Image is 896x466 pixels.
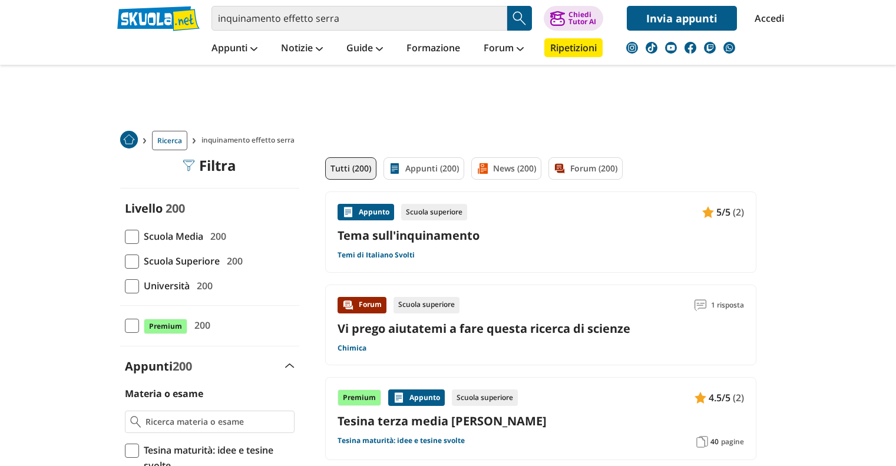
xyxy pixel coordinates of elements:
a: Chimica [338,343,366,353]
a: Tutti (200) [325,157,376,180]
button: Search Button [507,6,532,31]
img: Apri e chiudi sezione [285,363,295,368]
div: Scuola superiore [401,204,467,220]
img: Cerca appunti, riassunti o versioni [511,9,528,27]
img: twitch [704,42,716,54]
img: Appunti filtro contenuto [389,163,401,174]
span: 200 [173,358,192,374]
button: ChiediTutor AI [544,6,603,31]
span: 200 [222,253,243,269]
div: Appunto [338,204,394,220]
a: Notizie [278,38,326,60]
span: 200 [190,318,210,333]
a: Temi di Italiano Svolti [338,250,415,260]
img: WhatsApp [723,42,735,54]
img: Forum contenuto [342,299,354,311]
img: Appunti contenuto [695,392,706,404]
span: 200 [206,229,226,244]
img: Commenti lettura [695,299,706,311]
label: Livello [125,200,163,216]
a: Appunti (200) [383,157,464,180]
a: Tesina terza media [PERSON_NAME] [338,413,744,429]
div: Filtra [183,157,236,174]
div: Appunto [388,389,445,406]
span: 200 [192,278,213,293]
img: Home [120,131,138,148]
div: Forum [338,297,386,313]
input: Cerca appunti, riassunti o versioni [211,6,507,31]
a: Ripetizioni [544,38,603,57]
div: Chiedi Tutor AI [568,11,596,25]
img: instagram [626,42,638,54]
a: Tema sull'inquinamento [338,227,744,243]
a: News (200) [471,157,541,180]
div: Scuola superiore [394,297,459,313]
span: 40 [710,437,719,447]
input: Ricerca materia o esame [146,416,289,428]
img: Appunti contenuto [393,392,405,404]
a: Home [120,131,138,150]
img: Appunti contenuto [702,206,714,218]
span: Scuola Superiore [139,253,220,269]
a: Accedi [755,6,779,31]
a: Forum (200) [548,157,623,180]
a: Invia appunti [627,6,737,31]
span: 4.5/5 [709,390,730,405]
img: facebook [685,42,696,54]
a: Ricerca [152,131,187,150]
img: Pagine [696,436,708,448]
a: Forum [481,38,527,60]
a: Tesina maturità: idee e tesine svolte [338,436,465,445]
span: Premium [144,319,187,334]
img: tiktok [646,42,657,54]
span: Università [139,278,190,293]
span: 200 [166,200,185,216]
label: Appunti [125,358,192,374]
span: pagine [721,437,744,447]
span: 1 risposta [711,297,744,313]
span: Scuola Media [139,229,203,244]
span: inquinamento effetto serra [201,131,299,150]
a: Guide [343,38,386,60]
a: Appunti [209,38,260,60]
img: youtube [665,42,677,54]
a: Formazione [404,38,463,60]
span: (2) [733,390,744,405]
label: Materia o esame [125,387,203,400]
span: 5/5 [716,204,730,220]
img: Filtra filtri mobile [183,160,194,171]
div: Premium [338,389,381,406]
img: News filtro contenuto [477,163,488,174]
span: (2) [733,204,744,220]
img: Appunti contenuto [342,206,354,218]
img: Forum filtro contenuto [554,163,566,174]
a: Vi prego aiutatemi a fare questa ricerca di scienze [338,320,630,336]
img: Ricerca materia o esame [130,416,141,428]
div: Scuola superiore [452,389,518,406]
